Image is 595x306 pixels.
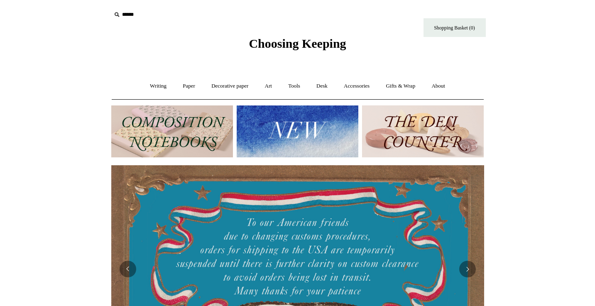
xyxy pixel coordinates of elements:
button: Next [459,261,476,277]
a: Art [257,75,279,97]
a: Shopping Basket (0) [424,18,486,37]
a: Choosing Keeping [249,43,346,49]
img: New.jpg__PID:f73bdf93-380a-4a35-bcfe-7823039498e1 [237,105,358,157]
button: Previous [120,261,136,277]
a: About [424,75,453,97]
img: 202302 Composition ledgers.jpg__PID:69722ee6-fa44-49dd-a067-31375e5d54ec [111,105,233,157]
a: Decorative paper [204,75,256,97]
a: Accessories [336,75,377,97]
img: The Deli Counter [362,105,484,157]
a: Writing [142,75,174,97]
span: Choosing Keeping [249,37,346,50]
a: Tools [281,75,308,97]
a: Desk [309,75,335,97]
a: Gifts & Wrap [378,75,423,97]
a: Paper [175,75,203,97]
